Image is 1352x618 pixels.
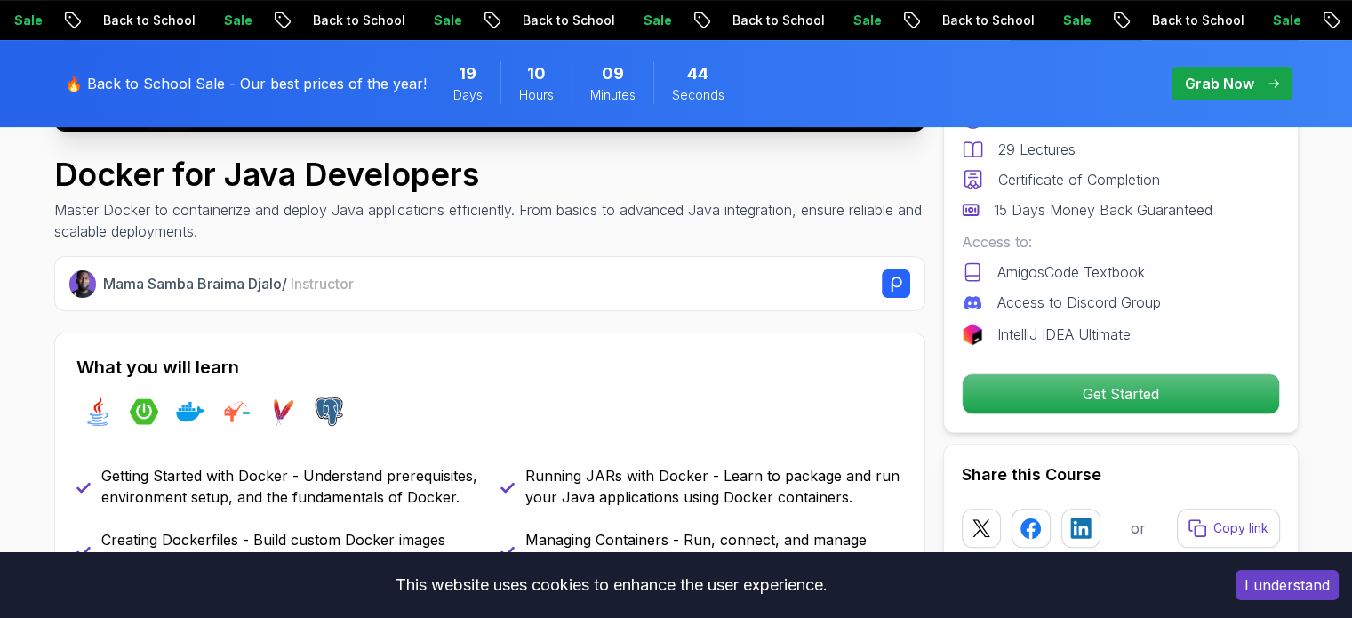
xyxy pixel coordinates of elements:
[1137,12,1258,29] p: Back to School
[628,12,685,29] p: Sale
[1177,509,1280,548] button: Copy link
[525,529,903,572] p: Managing Containers - Run, connect, and manage containers, including linking them to host databases.
[176,397,204,426] img: docker logo
[69,270,97,298] img: Nelson Djalo
[130,397,158,426] img: spring-boot logo
[997,261,1145,283] p: AmigosCode Textbook
[13,566,1209,605] div: This website uses cookies to enhance the user experience.
[88,12,209,29] p: Back to School
[672,86,724,104] span: Seconds
[453,86,483,104] span: Days
[1258,12,1315,29] p: Sale
[298,12,419,29] p: Back to School
[527,61,546,86] span: 10 Hours
[84,397,112,426] img: java logo
[209,12,266,29] p: Sale
[997,292,1161,313] p: Access to Discord Group
[602,61,624,86] span: 9 Minutes
[519,86,554,104] span: Hours
[927,12,1048,29] p: Back to School
[963,374,1279,413] p: Get Started
[962,231,1280,253] p: Access to:
[525,465,903,508] p: Running JARs with Docker - Learn to package and run your Java applications using Docker containers.
[103,273,354,294] p: Mama Samba Braima Djalo /
[997,324,1131,345] p: IntelliJ IDEA Ultimate
[101,529,479,572] p: Creating Dockerfiles - Build custom Docker images tailored to your Java projects.
[998,139,1076,160] p: 29 Lectures
[54,157,925,192] h1: Docker for Java Developers
[994,199,1212,221] p: 15 Days Money Back Guaranteed
[101,465,479,508] p: Getting Started with Docker - Understand prerequisites, environment setup, and the fundamentals o...
[838,12,895,29] p: Sale
[1185,73,1254,94] p: Grab Now
[65,73,427,94] p: 🔥 Back to School Sale - Our best prices of the year!
[962,324,983,345] img: jetbrains logo
[268,397,297,426] img: maven logo
[419,12,476,29] p: Sale
[998,169,1160,190] p: Certificate of Completion
[1236,570,1339,600] button: Accept cookies
[1131,518,1146,539] p: or
[508,12,628,29] p: Back to School
[962,462,1280,487] h2: Share this Course
[76,355,903,380] h2: What you will learn
[717,12,838,29] p: Back to School
[315,397,343,426] img: postgres logo
[291,275,354,293] span: Instructor
[590,86,636,104] span: Minutes
[222,397,251,426] img: jib logo
[459,61,476,86] span: 19 Days
[687,61,708,86] span: 44 Seconds
[962,373,1280,414] button: Get Started
[54,199,925,242] p: Master Docker to containerize and deploy Java applications efficiently. From basics to advanced J...
[1048,12,1105,29] p: Sale
[1213,519,1268,537] p: Copy link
